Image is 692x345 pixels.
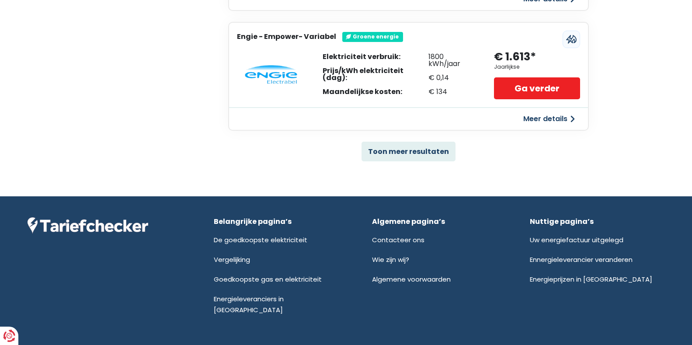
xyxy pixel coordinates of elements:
div: Algemene pagina’s [372,217,506,226]
a: Energieleveranciers in [GEOGRAPHIC_DATA] [214,294,284,314]
a: Ga verder [494,77,580,99]
h3: Engie - Empower- Variabel [237,32,336,41]
div: Groene energie [342,32,403,42]
a: Goedkoopste gas en elektriciteit [214,275,322,284]
button: Toon meer resultaten [362,142,456,161]
div: Elektriciteit verbruik: [323,53,428,60]
a: De goedkoopste elektriciteit [214,235,307,244]
div: Maandelijkse kosten: [323,88,428,95]
div: Nuttige pagina’s [530,217,664,226]
div: € 0,14 [428,74,477,81]
a: Vergelijking [214,255,250,264]
div: € 134 [428,88,477,95]
a: Algemene voorwaarden [372,275,451,284]
a: Uw energiefactuur uitgelegd [530,235,623,244]
a: Wie zijn wij? [372,255,409,264]
div: 1800 kWh/jaar [428,53,477,67]
img: Tariefchecker logo [28,217,148,234]
a: Contacteer ons [372,235,424,244]
a: Energieprijzen in [GEOGRAPHIC_DATA] [530,275,652,284]
img: Engie [245,65,297,84]
a: Ennergieleverancier veranderen [530,255,633,264]
div: € 1.613* [494,50,536,64]
div: Prijs/kWh elektriciteit (dag): [323,67,428,81]
div: Jaarlijkse [494,64,519,70]
div: Belangrijke pagina’s [214,217,348,226]
button: Meer details [518,111,580,127]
